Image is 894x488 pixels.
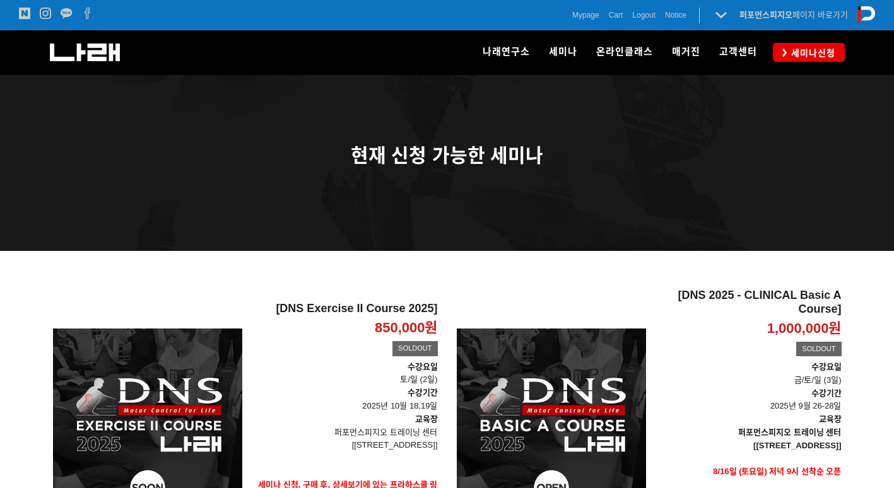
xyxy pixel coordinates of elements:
a: Notice [665,9,686,21]
span: 8/16일 (토요일) 저녁 9시 선착순 오픈 [713,467,841,476]
a: 나래연구소 [473,30,539,74]
p: 금/토/일 (3일) [656,361,842,387]
p: 퍼포먼스피지오 트레이닝 센터 [252,426,438,439]
a: 세미나신청 [773,43,845,61]
a: 매거진 [662,30,710,74]
p: 850,000원 [375,319,438,337]
span: 세미나 [549,46,577,57]
a: 세미나 [539,30,587,74]
p: 1,000,000원 [767,320,842,338]
strong: [[STREET_ADDRESS]] [753,441,841,450]
strong: 수강요일 [408,362,438,371]
strong: 교육장 [819,414,842,424]
a: Mypage [572,9,599,21]
h2: [DNS 2025 - CLINICAL Basic A Course] [656,289,842,316]
p: 2025년 9월 26-28일 [656,387,842,414]
div: SOLDOUT [392,341,437,356]
p: 토/일 (2일) [252,361,438,387]
a: 고객센터 [710,30,767,74]
a: 퍼포먼스피지오페이지 바로가기 [739,10,848,20]
p: 2025년 10월 18,19일 [252,386,438,413]
strong: 교육장 [415,414,438,424]
span: 매거진 [672,46,700,57]
strong: 퍼포먼스피지오 [739,10,792,20]
strong: 수강기간 [408,388,438,397]
h2: [DNS Exercise II Course 2025] [252,302,438,316]
div: SOLDOUT [796,342,841,357]
p: [[STREET_ADDRESS]] [252,439,438,452]
a: Logout [632,9,656,21]
span: 세미나신청 [787,47,835,59]
a: Cart [609,9,623,21]
span: 고객센터 [719,46,757,57]
strong: 수강요일 [811,362,842,371]
span: 온라인클래스 [596,46,653,57]
span: 나래연구소 [483,46,530,57]
a: 온라인클래스 [587,30,662,74]
strong: 퍼포먼스피지오 트레이닝 센터 [738,427,841,437]
span: 현재 신청 가능한 세미나 [351,145,543,166]
strong: 수강기간 [811,388,842,398]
